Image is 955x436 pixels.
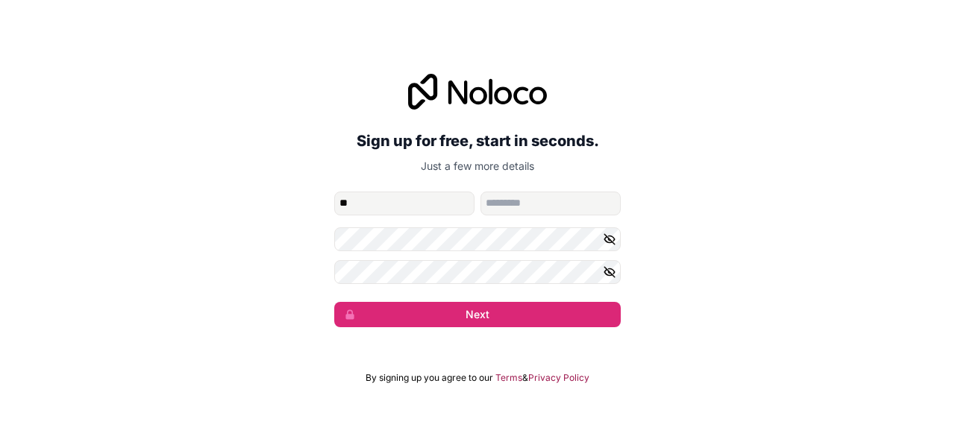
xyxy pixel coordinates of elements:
input: Password [334,227,621,251]
input: family-name [480,192,621,215]
a: Privacy Policy [528,372,589,384]
p: Just a few more details [334,159,621,174]
button: Next [334,302,621,327]
h2: Sign up for free, start in seconds. [334,127,621,154]
span: By signing up you agree to our [366,372,493,384]
input: given-name [334,192,475,215]
input: Confirm password [334,260,621,284]
span: & [522,372,528,384]
a: Terms [495,372,522,384]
